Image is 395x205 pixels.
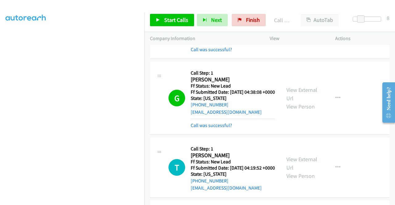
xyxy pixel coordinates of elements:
div: The call is yet to be attempted [168,159,185,176]
span: Finish [246,16,260,23]
a: [PHONE_NUMBER] [191,102,228,108]
a: [EMAIL_ADDRESS][DOMAIN_NAME] [191,109,262,115]
a: View External Url [286,86,317,102]
p: Actions [335,35,389,42]
h5: Ff Submitted Date: [DATE] 04:38:08 +0000 [191,89,275,95]
h5: Call Step: 1 [191,146,275,152]
h5: Ff Submitted Date: [DATE] 04:19:52 +0000 [191,165,275,171]
span: Next [211,16,222,23]
p: Call Completed [274,16,289,24]
button: AutoTab [301,14,339,26]
button: Next [197,14,228,26]
h5: State: [US_STATE] [191,171,275,177]
h5: State: [US_STATE] [191,95,275,101]
iframe: Resource Center [377,78,395,127]
a: Call was successful? [191,122,232,128]
h1: G [168,90,185,106]
a: Start Calls [150,14,194,26]
h2: [PERSON_NAME] [191,76,273,83]
a: View External Url [286,156,317,171]
a: View Person [286,103,315,110]
h5: Ff Status: New Lead [191,159,275,165]
span: Start Calls [164,16,188,23]
h5: Ff Status: New Lead [191,83,275,89]
h1: T [168,159,185,176]
a: [PHONE_NUMBER] [191,178,228,184]
a: Call was successful? [191,47,232,52]
a: [EMAIL_ADDRESS][DOMAIN_NAME] [191,185,262,191]
h5: Call Step: 1 [191,70,275,76]
a: Finish [232,14,266,26]
a: View Person [286,172,315,179]
p: View [270,35,324,42]
div: 8 [387,14,389,22]
h2: [PERSON_NAME] [191,152,273,159]
p: Company Information [150,35,259,42]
